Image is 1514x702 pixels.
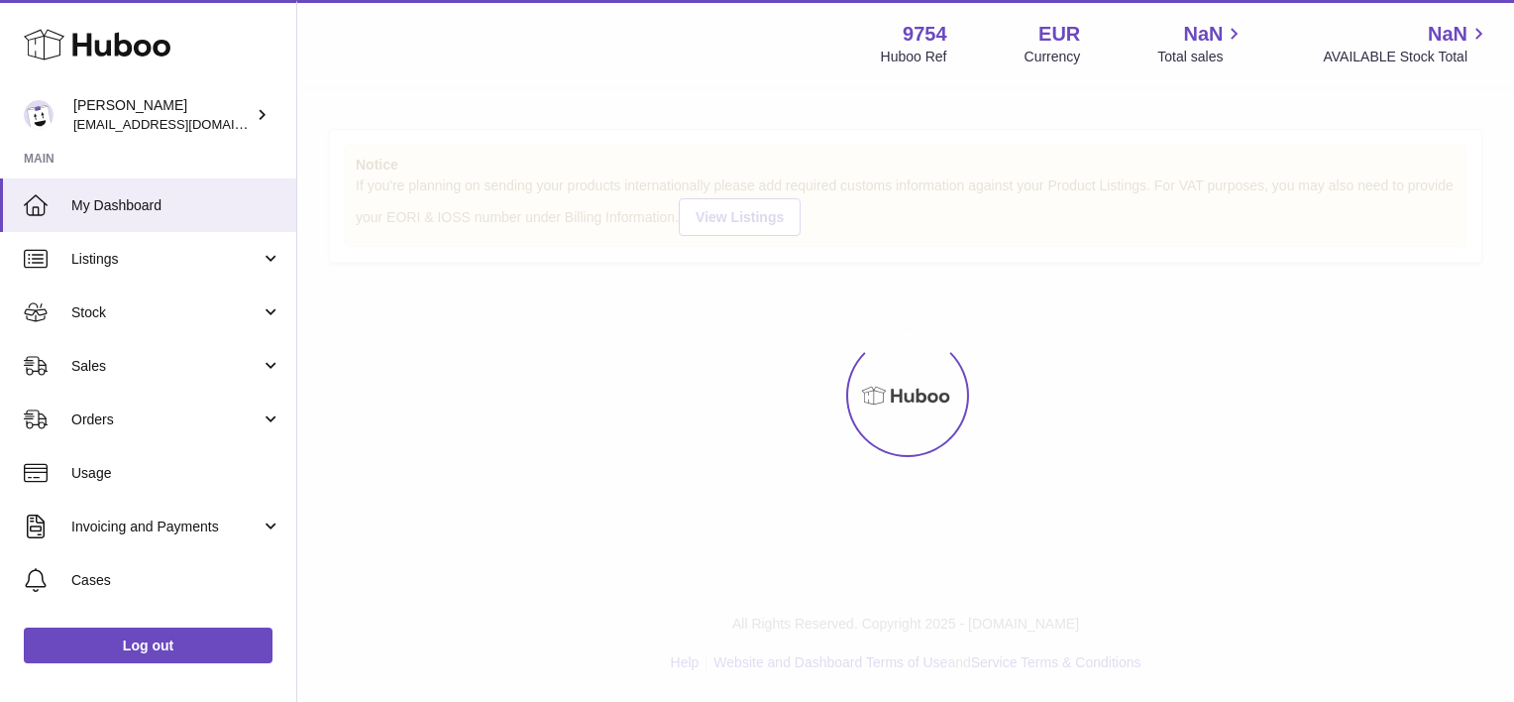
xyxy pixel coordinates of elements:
[1025,48,1081,66] div: Currency
[1323,21,1490,66] a: NaN AVAILABLE Stock Total
[71,357,261,376] span: Sales
[1323,48,1490,66] span: AVAILABLE Stock Total
[71,571,281,590] span: Cases
[1428,21,1467,48] span: NaN
[73,96,252,134] div: [PERSON_NAME]
[24,100,54,130] img: internalAdmin-9754@internal.huboo.com
[71,518,261,536] span: Invoicing and Payments
[71,410,261,429] span: Orders
[71,250,261,269] span: Listings
[1157,48,1245,66] span: Total sales
[1157,21,1245,66] a: NaN Total sales
[1038,21,1080,48] strong: EUR
[71,196,281,215] span: My Dashboard
[73,116,291,132] span: [EMAIL_ADDRESS][DOMAIN_NAME]
[881,48,947,66] div: Huboo Ref
[24,628,272,663] a: Log out
[71,303,261,322] span: Stock
[71,464,281,483] span: Usage
[1183,21,1223,48] span: NaN
[903,21,947,48] strong: 9754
